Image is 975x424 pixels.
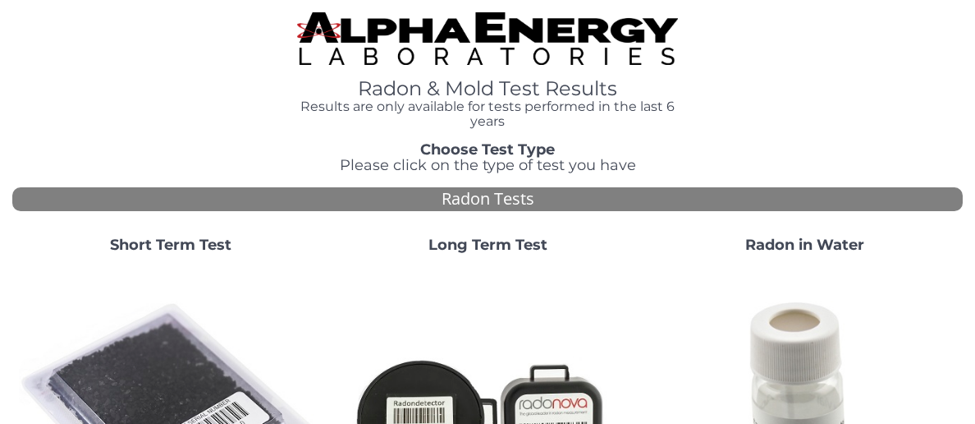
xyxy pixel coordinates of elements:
h1: Radon & Mold Test Results [297,78,677,99]
strong: Long Term Test [428,236,547,254]
strong: Radon in Water [745,236,864,254]
h4: Results are only available for tests performed in the last 6 years [297,99,677,128]
span: Please click on the type of test you have [340,156,636,174]
strong: Short Term Test [110,236,231,254]
img: TightCrop.jpg [297,12,677,65]
div: Radon Tests [12,187,963,211]
strong: Choose Test Type [420,141,555,159]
